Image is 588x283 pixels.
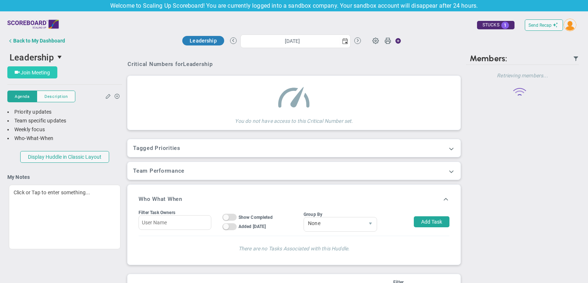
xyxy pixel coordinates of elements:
[525,19,563,31] button: Send Recap
[235,113,353,124] h4: You do not have access to this Critical Number set.
[7,117,122,124] div: Team specific updates
[190,38,217,44] span: Leadership
[470,54,507,63] span: Members:
[128,61,215,67] div: Critical Numbers for
[304,217,364,230] span: None
[20,151,109,163] button: Display Huddle in Classic Layout
[7,66,57,78] button: Join Meeting
[13,38,65,44] div: Back to My Dashboard
[7,126,122,133] div: Weekly focus
[340,35,350,48] span: select
[392,36,401,46] span: Action Button
[239,224,266,229] span: Added [DATE]
[7,109,122,115] div: Priority updates
[364,217,377,231] span: select
[183,61,213,67] span: Leadership
[15,93,29,100] span: Agenda
[573,56,579,62] span: Filter Updated Members
[133,145,455,151] h3: Tagged Priorities
[133,168,455,174] h3: Team Performance
[369,33,383,47] span: Huddle Settings
[7,33,65,48] button: Back to My Dashboard
[501,22,509,29] span: 1
[477,21,514,29] div: STUCKS
[564,19,576,31] img: 193898.Person.photo
[37,91,75,102] button: Description
[384,37,391,47] span: Print Huddle
[139,210,211,215] div: Filter Task Owners
[7,17,59,32] img: scalingup-logo.svg
[44,93,68,100] span: Description
[9,185,121,249] div: Click or Tap to enter something...
[7,91,37,102] button: Agenda
[528,23,552,28] span: Send Recap
[139,196,182,202] h3: Who What When
[304,212,377,217] div: Group By
[239,215,273,220] span: Show Completed
[7,135,122,142] div: Who-What-When
[146,243,442,252] h4: There are no Tasks Associated with this Huddle.
[466,72,579,79] h4: Retrieving members...
[10,52,54,63] span: Leadership
[414,216,449,227] button: Add Task
[139,215,211,230] input: User Name
[7,174,122,180] h4: My Notes
[21,70,50,76] span: Join Meeting
[54,51,67,63] span: select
